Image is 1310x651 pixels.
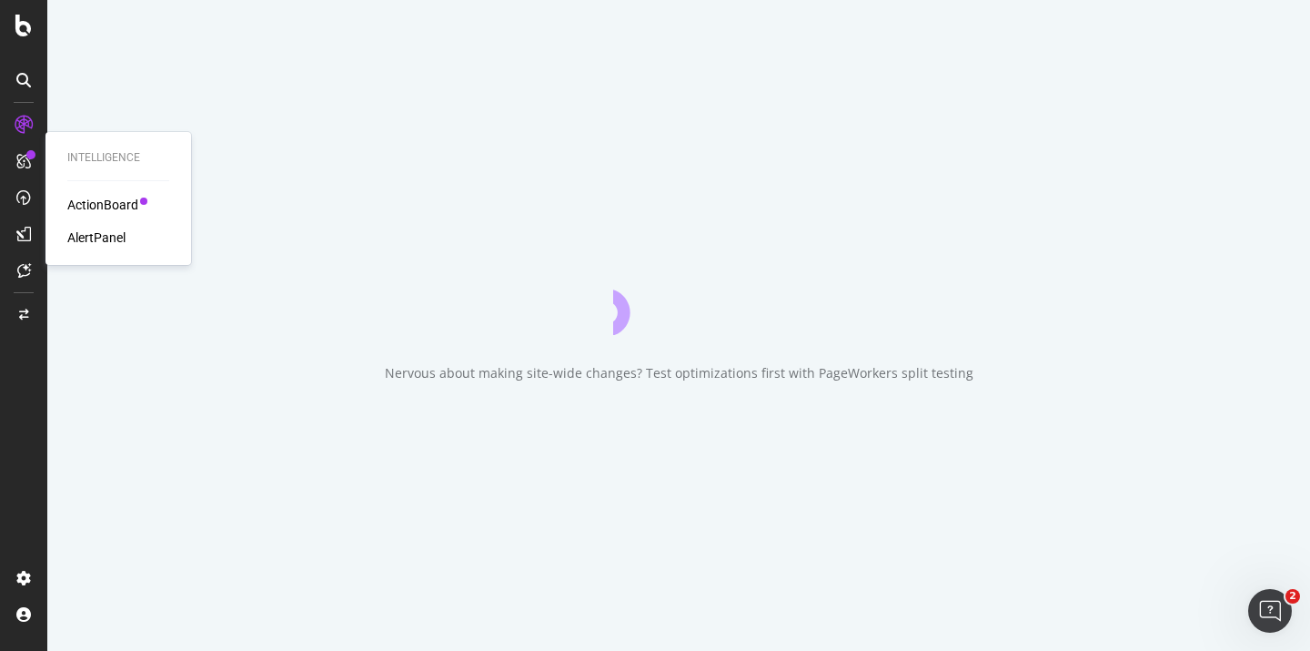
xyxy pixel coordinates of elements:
div: animation [613,270,744,335]
div: Intelligence [67,150,169,166]
span: 2 [1285,589,1300,604]
iframe: Intercom live chat [1248,589,1292,633]
a: ActionBoard [67,196,138,214]
div: Nervous about making site-wide changes? Test optimizations first with PageWorkers split testing [385,364,973,382]
a: AlertPanel [67,229,126,247]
